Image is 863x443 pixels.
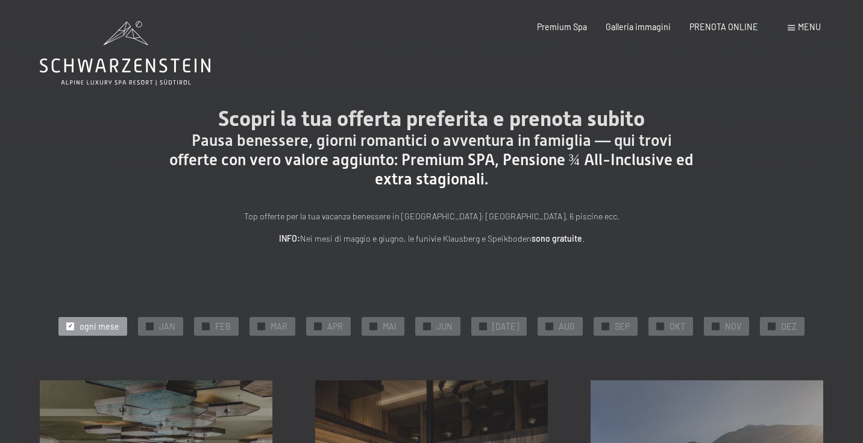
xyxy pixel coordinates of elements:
span: ✓ [204,322,209,330]
span: ogni mese [80,321,119,333]
span: ✓ [713,322,718,330]
span: [DATE] [492,321,519,333]
span: ✓ [481,322,486,330]
span: FEB [215,321,231,333]
span: ✓ [547,322,552,330]
span: AUG [559,321,575,333]
span: Menu [798,22,821,32]
strong: INFO: [279,233,300,243]
span: NOV [725,321,741,333]
p: Top offerte per la tua vacanza benessere in [GEOGRAPHIC_DATA]: [GEOGRAPHIC_DATA], 6 piscine ecc. [166,210,697,224]
span: Pausa benessere, giorni romantici o avventura in famiglia — qui trovi offerte con vero valore agg... [169,131,694,187]
span: ✓ [769,322,774,330]
span: Scopri la tua offerta preferita e prenota subito [218,106,645,131]
a: Galleria immagini [606,22,671,32]
p: Nei mesi di maggio e giugno, le funivie Klausberg e Speikboden . [166,232,697,246]
strong: sono gratuite [532,233,582,243]
span: ✓ [68,322,73,330]
span: ✓ [259,322,264,330]
span: DEZ [781,321,797,333]
a: PRENOTA ONLINE [689,22,758,32]
span: ✓ [371,322,376,330]
span: ✓ [148,322,152,330]
span: SEP [615,321,630,333]
span: MAI [383,321,397,333]
a: Premium Spa [537,22,587,32]
span: ✓ [425,322,430,330]
span: MAR [271,321,287,333]
span: JAN [159,321,175,333]
span: ✓ [603,322,607,330]
span: JUN [436,321,453,333]
span: ✓ [657,322,662,330]
span: ✓ [316,322,321,330]
span: OKT [670,321,685,333]
span: APR [327,321,343,333]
